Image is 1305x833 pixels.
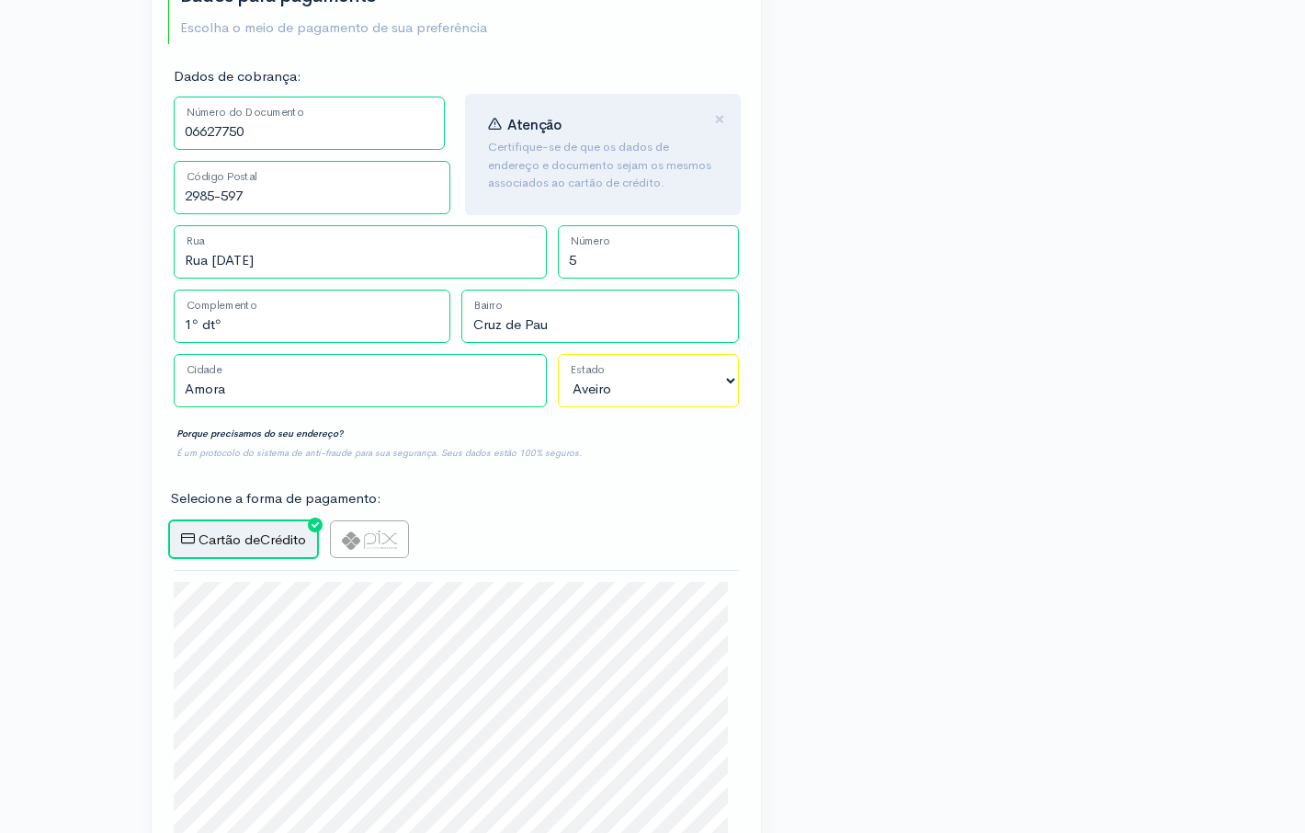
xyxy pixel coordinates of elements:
[714,106,725,132] span: ×
[174,225,547,279] input: Rua
[488,138,718,192] p: Certifique-se de que os dados de endereço e documento sejam os mesmos associados ao cartão de cré...
[488,117,718,133] h4: Atenção
[174,443,739,462] div: É um protocolo do sistema de anti-fraude para sua segurança. Seus dados estão 100% seguros.
[342,531,397,550] img: pix-logo-9c6f7f1e21d0dbbe27cc39d8b486803e509c07734d8fd270ca391423bc61e7ca.png
[171,488,381,509] label: Selecione a forma de pagamento:
[176,428,343,439] strong: Porque precisamos do seu endereço?
[174,354,547,407] input: Cidade
[461,290,739,343] input: Bairro
[180,17,487,39] p: Escolha o meio de pagamento de sua preferência
[714,109,725,131] button: Close
[174,66,301,87] label: Dados de cobrança:
[199,531,260,548] span: Cartão de
[174,97,446,150] input: Número do Documento
[558,225,739,279] input: Número
[174,290,451,343] input: Complemento
[174,161,451,214] input: CEP
[168,519,319,560] label: Crédito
